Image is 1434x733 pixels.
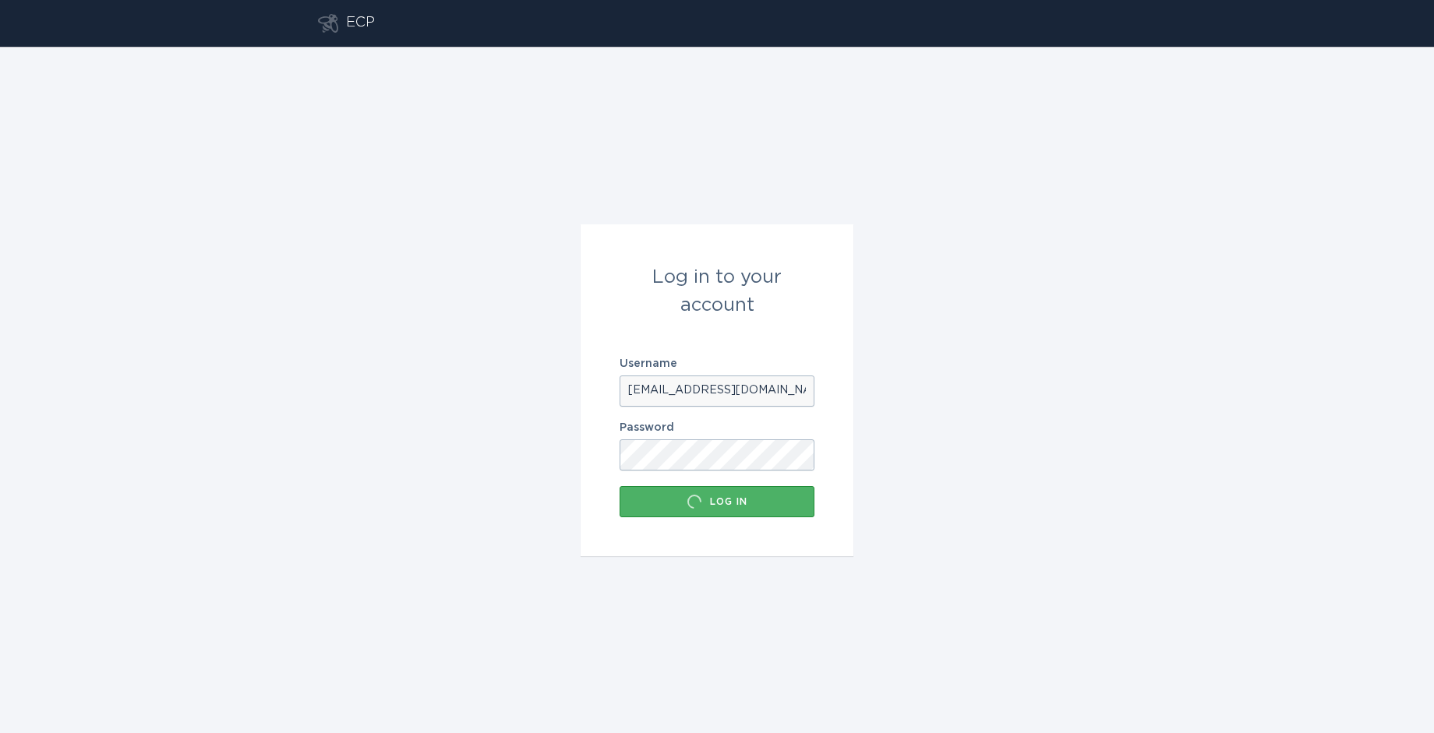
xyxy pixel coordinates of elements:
button: Go to dashboard [318,14,338,33]
div: Log in to your account [620,263,814,319]
div: Log in [627,494,807,509]
div: Loading [687,494,702,509]
button: Log in [620,486,814,517]
label: Username [620,358,814,369]
label: Password [620,422,814,433]
div: ECP [346,14,375,33]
